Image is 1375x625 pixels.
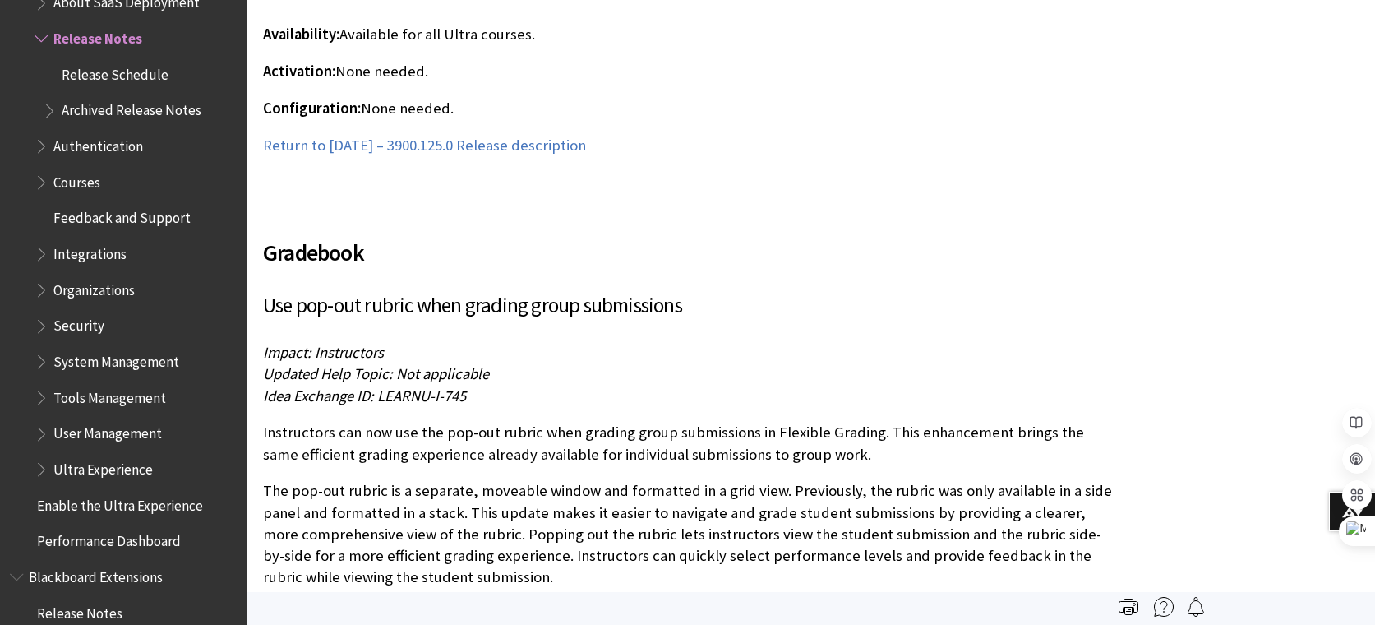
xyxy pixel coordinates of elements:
[53,169,100,191] span: Courses
[53,384,166,406] span: Tools Management
[263,25,339,44] span: Availability:
[53,240,127,262] span: Integrations
[263,290,1115,322] h3: Use pop-out rubric when grading group submissions
[62,61,168,83] span: Release Schedule
[263,422,1115,465] p: Instructors can now use the pop-out rubric when grading group submissions in Flexible Grading. Th...
[263,99,361,118] span: Configuration:
[53,420,162,442] span: User Management
[53,205,191,227] span: Feedback and Support
[1119,597,1138,617] img: Print
[1186,597,1206,617] img: Follow this page
[263,24,1115,45] p: Available for all Ultra courses.
[37,527,181,549] span: Performance Dashboard
[53,312,104,335] span: Security
[263,480,1115,588] p: The pop-out rubric is a separate, moveable window and formatted in a grid view. Previously, the r...
[263,343,384,362] span: Impact: Instructors
[53,456,153,478] span: Ultra Experience
[1154,597,1174,617] img: More help
[53,276,135,299] span: Organizations
[62,97,201,119] span: Archived Release Notes
[29,563,163,586] span: Blackboard Extensions
[263,215,1115,270] h2: Gradebook
[37,492,203,514] span: Enable the Ultra Experience
[263,62,335,81] span: Activation:
[53,132,143,155] span: Authentication
[263,98,1115,119] p: None needed.
[53,348,179,370] span: System Management
[263,364,489,383] span: Updated Help Topic: Not applicable
[263,387,466,405] span: Idea Exchange ID: LEARNU-I-745
[263,136,586,155] a: Return to [DATE] – 3900.125.0 Release description
[53,25,142,47] span: Release Notes
[37,600,122,622] span: Release Notes
[263,61,1115,82] p: None needed.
